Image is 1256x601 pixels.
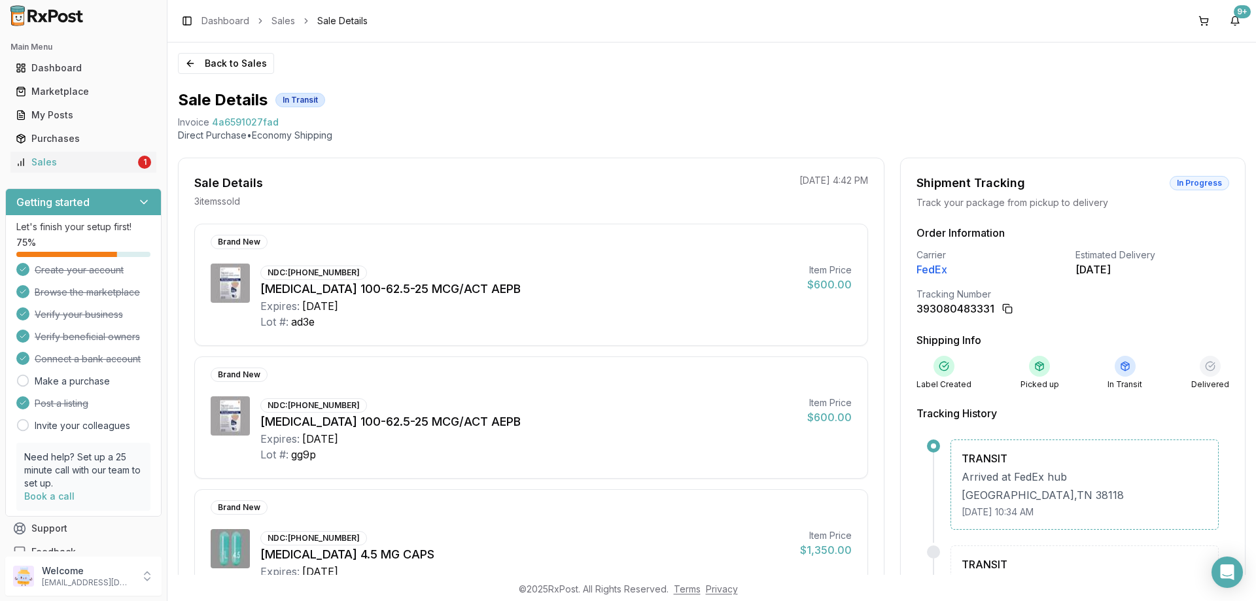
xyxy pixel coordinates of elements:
[35,352,141,366] span: Connect a bank account
[271,14,295,27] a: Sales
[211,529,250,568] img: Vraylar 4.5 MG CAPS
[5,152,162,173] button: Sales1
[916,332,1229,348] h3: Shipping Info
[1234,5,1251,18] div: 9+
[178,116,209,129] div: Invoice
[1212,557,1243,588] div: Open Intercom Messenger
[674,583,701,594] a: Terms
[962,487,1208,503] div: [GEOGRAPHIC_DATA] , TN 38118
[1075,262,1229,277] div: [DATE]
[24,451,143,490] p: Need help? Set up a 25 minute call with our team to set up.
[16,194,90,210] h3: Getting started
[10,103,156,127] a: My Posts
[10,56,156,80] a: Dashboard
[1020,379,1059,390] div: Picked up
[35,375,110,388] a: Make a purchase
[35,419,130,432] a: Invite your colleagues
[5,58,162,78] button: Dashboard
[302,298,338,314] div: [DATE]
[916,196,1229,209] div: Track your package from pickup to delivery
[1191,379,1229,390] div: Delivered
[35,330,140,343] span: Verify beneficial owners
[5,540,162,564] button: Feedback
[260,431,300,447] div: Expires:
[916,174,1025,192] div: Shipment Tracking
[260,447,288,462] div: Lot #:
[807,264,852,277] div: Item Price
[1170,176,1229,190] div: In Progress
[260,266,367,280] div: NDC: [PHONE_NUMBER]
[291,447,316,462] div: gg9p
[35,264,124,277] span: Create your account
[42,564,133,577] p: Welcome
[178,53,274,74] button: Back to Sales
[5,517,162,540] button: Support
[201,14,249,27] a: Dashboard
[260,398,367,413] div: NDC: [PHONE_NUMBER]
[5,5,89,26] img: RxPost Logo
[260,545,790,564] div: [MEDICAL_DATA] 4.5 MG CAPS
[211,396,250,436] img: Trelegy Ellipta 100-62.5-25 MCG/ACT AEPB
[916,301,994,317] div: 393080483331
[260,314,288,330] div: Lot #:
[962,451,1208,466] div: TRANSIT
[260,564,300,579] div: Expires:
[201,14,368,27] nav: breadcrumb
[211,368,268,382] div: Brand New
[194,174,263,192] div: Sale Details
[178,129,1246,142] p: Direct Purchase • Economy Shipping
[194,195,240,208] p: 3 item s sold
[807,277,852,292] div: $600.00
[212,116,279,129] span: 4a6591027fad
[807,409,852,425] div: $600.00
[916,379,971,390] div: Label Created
[5,105,162,126] button: My Posts
[35,286,140,299] span: Browse the marketplace
[35,308,123,321] span: Verify your business
[302,431,338,447] div: [DATE]
[16,85,151,98] div: Marketplace
[962,469,1208,485] div: Arrived at FedEx hub
[916,225,1229,241] h3: Order Information
[24,490,75,502] a: Book a call
[260,298,300,314] div: Expires:
[706,583,738,594] a: Privacy
[13,566,34,587] img: User avatar
[916,249,1070,262] div: Carrier
[16,132,151,145] div: Purchases
[16,156,135,169] div: Sales
[291,314,315,330] div: ad3e
[10,150,156,174] a: Sales1
[916,288,1229,301] div: Tracking Number
[10,127,156,150] a: Purchases
[800,529,852,542] div: Item Price
[807,396,852,409] div: Item Price
[1075,249,1229,262] div: Estimated Delivery
[5,128,162,149] button: Purchases
[10,80,156,103] a: Marketplace
[916,262,1070,277] div: FedEx
[10,42,156,52] h2: Main Menu
[16,61,151,75] div: Dashboard
[35,397,88,410] span: Post a listing
[317,14,368,27] span: Sale Details
[260,280,797,298] div: [MEDICAL_DATA] 100-62.5-25 MCG/ACT AEPB
[138,156,151,169] div: 1
[16,236,36,249] span: 75 %
[5,81,162,102] button: Marketplace
[31,545,76,558] span: Feedback
[962,506,1208,519] div: [DATE] 10:34 AM
[178,90,268,111] h1: Sale Details
[1108,379,1142,390] div: In Transit
[260,531,367,545] div: NDC: [PHONE_NUMBER]
[275,93,325,107] div: In Transit
[962,557,1208,572] div: TRANSIT
[211,235,268,249] div: Brand New
[42,577,133,588] p: [EMAIL_ADDRESS][DOMAIN_NAME]
[302,564,338,579] div: [DATE]
[16,109,151,122] div: My Posts
[916,405,1229,421] h3: Tracking History
[16,220,150,233] p: Let's finish your setup first!
[1225,10,1246,31] button: 9+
